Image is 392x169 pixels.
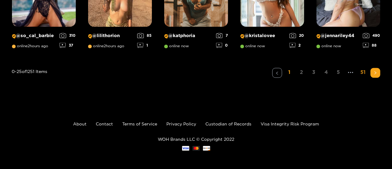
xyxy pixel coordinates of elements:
[12,44,49,48] span: online 2 hours ago
[88,44,125,48] span: online 2 hours ago
[272,68,282,78] li: Previous Page
[321,68,331,78] li: 4
[275,71,279,75] span: left
[12,33,56,39] p: @ so_cal_barbie
[164,33,213,39] p: @ katphoria
[289,33,304,38] div: 20
[60,33,76,38] div: 310
[334,68,343,78] li: 5
[358,68,368,78] li: 51
[289,43,304,48] div: 2
[346,68,356,78] li: Next 5 Pages
[88,33,134,39] p: @ lilithorion
[285,68,294,78] li: 1
[297,68,307,77] a: 2
[371,68,380,78] li: Next Page
[371,68,380,78] button: right
[321,68,331,77] a: 4
[358,68,368,77] a: 51
[122,122,157,126] a: Terms of Service
[137,43,152,48] div: 1
[216,43,228,48] div: 0
[73,122,87,126] a: About
[346,68,356,78] span: •••
[60,43,76,48] div: 37
[216,33,228,38] div: 7
[363,43,380,48] div: 88
[205,122,251,126] a: Custodian of Records
[137,33,152,38] div: 85
[334,68,343,77] a: 5
[240,33,286,39] p: @ kristalovee
[297,68,307,78] li: 2
[285,68,294,77] a: 1
[164,44,189,48] span: online now
[261,122,319,126] a: Visa Integrity Risk Program
[363,33,380,38] div: 490
[316,44,341,48] span: online now
[309,68,319,78] li: 3
[316,33,360,39] p: @ jennariley44
[12,68,48,102] div: 0 - 25 of 1251 items
[374,71,377,75] span: right
[272,68,282,78] button: left
[309,68,319,77] a: 3
[166,122,196,126] a: Privacy Policy
[240,44,265,48] span: online now
[96,122,113,126] a: Contact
